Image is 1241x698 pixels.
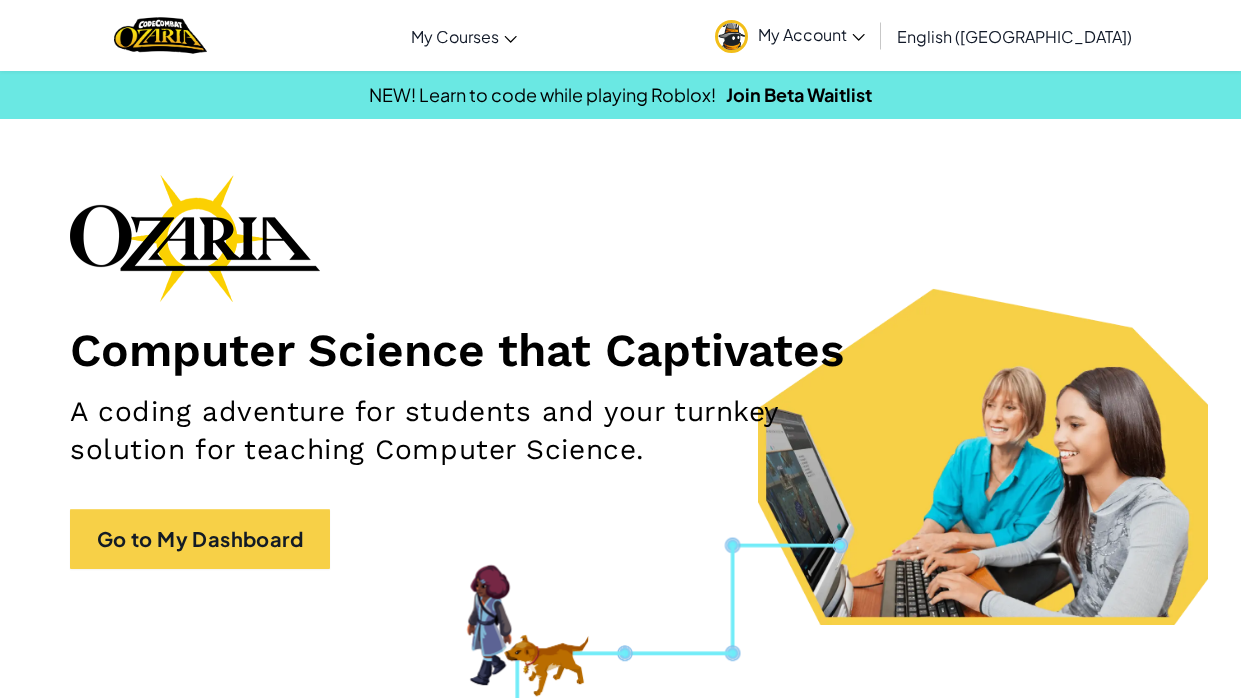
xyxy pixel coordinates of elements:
[758,24,865,45] span: My Account
[70,509,330,569] a: Go to My Dashboard
[114,15,207,56] img: Home
[114,15,207,56] a: Ozaria by CodeCombat logo
[70,174,320,302] img: Ozaria branding logo
[70,322,1171,378] h1: Computer Science that Captivates
[897,26,1132,47] span: English ([GEOGRAPHIC_DATA])
[715,20,748,53] img: avatar
[70,393,808,469] h2: A coding adventure for students and your turnkey solution for teaching Computer Science.
[411,26,499,47] span: My Courses
[369,83,716,106] span: NEW! Learn to code while playing Roblox!
[887,9,1142,63] a: English ([GEOGRAPHIC_DATA])
[401,9,527,63] a: My Courses
[705,4,875,67] a: My Account
[726,83,872,106] a: Join Beta Waitlist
